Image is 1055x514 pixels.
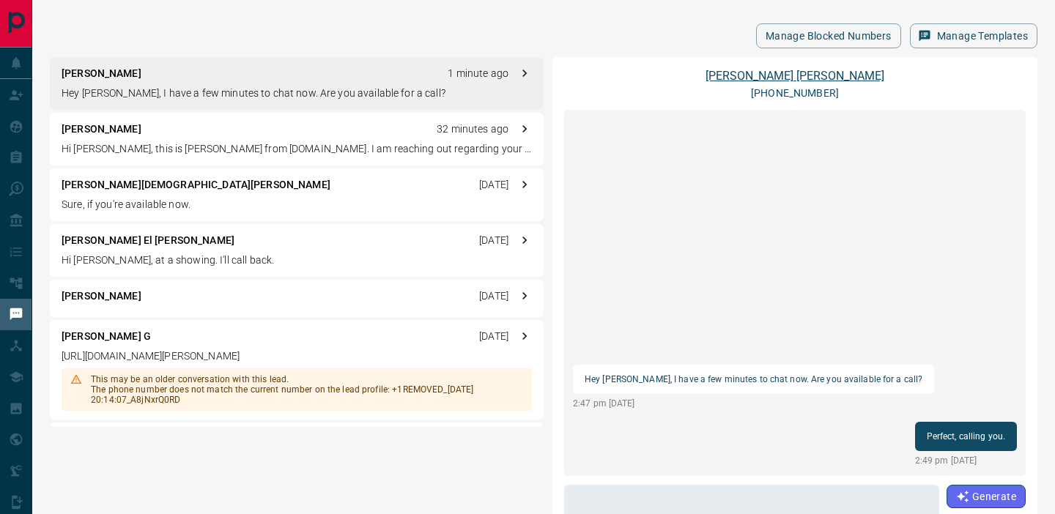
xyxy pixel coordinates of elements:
[62,122,141,137] p: [PERSON_NAME]
[751,86,839,101] p: [PHONE_NUMBER]
[62,253,532,268] p: Hi [PERSON_NAME], at a showing. I'll call back.
[479,288,508,304] p: [DATE]
[585,370,922,388] p: Hey [PERSON_NAME], I have a few minutes to chat now. Are you available for a call?
[927,428,1005,445] p: Perfect, calling you.
[62,349,532,364] p: [URL][DOMAIN_NAME][PERSON_NAME]
[573,397,934,410] p: 2:47 pm [DATE]
[62,197,532,212] p: Sure, if you're available now.
[479,177,508,193] p: [DATE]
[62,329,151,344] p: [PERSON_NAME] G
[91,368,523,411] div: This may be an older conversation with this lead. The phone number does not match the current num...
[62,66,141,81] p: [PERSON_NAME]
[910,23,1037,48] button: Manage Templates
[62,288,141,304] p: [PERSON_NAME]
[706,69,884,83] a: [PERSON_NAME] [PERSON_NAME]
[62,177,330,193] p: [PERSON_NAME][DEMOGRAPHIC_DATA][PERSON_NAME]
[947,485,1026,508] button: Generate
[62,233,234,248] p: [PERSON_NAME] El [PERSON_NAME]
[479,233,508,248] p: [DATE]
[915,454,1017,467] p: 2:49 pm [DATE]
[437,122,508,137] p: 32 minutes ago
[479,329,508,344] p: [DATE]
[756,23,901,48] button: Manage Blocked Numbers
[62,141,532,157] p: Hi [PERSON_NAME], this is [PERSON_NAME] from [DOMAIN_NAME]. I am reaching out regarding your view...
[448,66,508,81] p: 1 minute ago
[62,86,532,101] p: Hey [PERSON_NAME], I have a few minutes to chat now. Are you available for a call?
